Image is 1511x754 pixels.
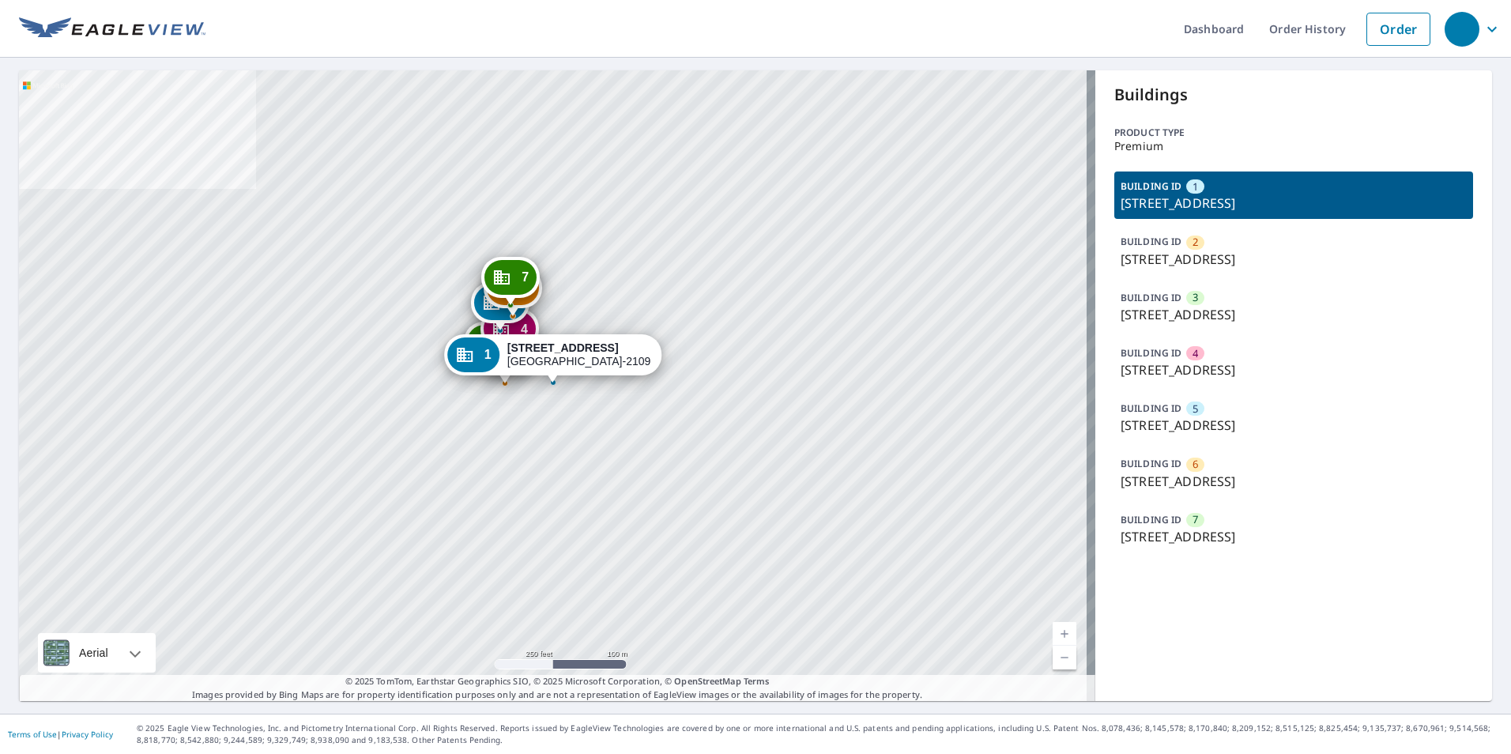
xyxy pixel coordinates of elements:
[464,322,522,371] div: Dropped pin, building 3, Commercial property, 16130 N Cleveland Ave North Fort Myers, FL 33903
[345,675,770,688] span: © 2025 TomTom, Earthstar Geographics SIO, © 2025 Microsoft Corporation, ©
[1114,126,1473,140] p: Product type
[1114,140,1473,153] p: Premium
[1193,290,1198,305] span: 3
[444,334,662,383] div: Dropped pin, building 1, Commercial property, 17130 N Cleveland Ave North Fort Myers, FL 33903-2109
[1121,346,1181,360] p: BUILDING ID
[1193,457,1198,472] span: 6
[1121,250,1467,269] p: [STREET_ADDRESS]
[1121,513,1181,526] p: BUILDING ID
[8,729,57,740] a: Terms of Use
[1121,402,1181,415] p: BUILDING ID
[481,257,540,306] div: Dropped pin, building 7, Commercial property, 16130 N Cleveland Ave North Fort Myers, FL 33903
[480,308,539,357] div: Dropped pin, building 4, Commercial property, 17130 N Tamiami Trl North Fort Myers, FL 33903
[507,341,651,368] div: [GEOGRAPHIC_DATA]-2109
[1193,402,1198,417] span: 5
[507,341,619,354] strong: [STREET_ADDRESS]
[62,729,113,740] a: Privacy Policy
[674,675,740,687] a: OpenStreetMap
[471,282,529,331] div: Dropped pin, building 5, Commercial property, 16130 N Cleveland Ave North Fort Myers, FL 33903
[1193,179,1198,194] span: 1
[1193,512,1198,527] span: 7
[1121,457,1181,470] p: BUILDING ID
[19,675,1095,701] p: Images provided by Bing Maps are for property identification purposes only and are not a represen...
[484,349,492,360] span: 1
[1193,235,1198,250] span: 2
[1121,527,1467,546] p: [STREET_ADDRESS]
[1121,305,1467,324] p: [STREET_ADDRESS]
[522,271,529,283] span: 7
[1053,646,1076,669] a: Current Level 17, Zoom Out
[1121,235,1181,248] p: BUILDING ID
[1121,194,1467,213] p: [STREET_ADDRESS]
[1121,472,1467,491] p: [STREET_ADDRESS]
[8,729,113,739] p: |
[1121,416,1467,435] p: [STREET_ADDRESS]
[1121,179,1181,193] p: BUILDING ID
[1366,13,1430,46] a: Order
[19,17,205,41] img: EV Logo
[137,722,1503,746] p: © 2025 Eagle View Technologies, Inc. and Pictometry International Corp. All Rights Reserved. Repo...
[38,633,156,673] div: Aerial
[744,675,770,687] a: Terms
[1193,346,1198,361] span: 4
[1114,83,1473,107] p: Buildings
[74,633,113,673] div: Aerial
[1053,622,1076,646] a: Current Level 17, Zoom In
[1121,360,1467,379] p: [STREET_ADDRESS]
[1121,291,1181,304] p: BUILDING ID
